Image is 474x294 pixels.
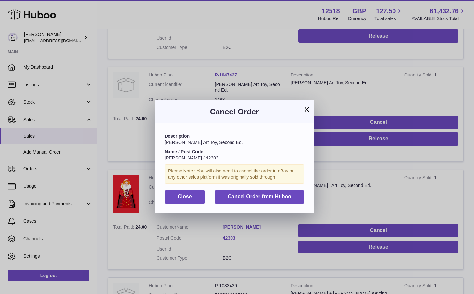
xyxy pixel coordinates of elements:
span: [PERSON_NAME] / 42303 [165,155,218,160]
button: × [303,105,311,113]
div: Please Note : You will also need to cancel the order in eBay or any other sales platform it was o... [165,164,304,184]
strong: Name / Post Code [165,149,203,154]
button: Close [165,190,205,204]
span: Close [178,194,192,199]
strong: Description [165,134,190,139]
span: [PERSON_NAME] Art Toy, Second Ed. [165,140,243,145]
button: Cancel Order from Huboo [215,190,304,204]
span: Cancel Order from Huboo [228,194,291,199]
h3: Cancel Order [165,107,304,117]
